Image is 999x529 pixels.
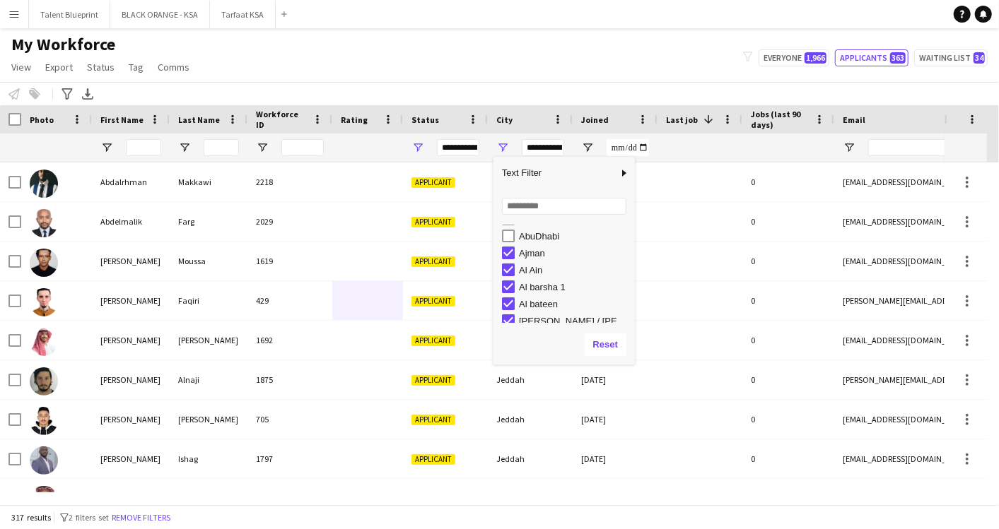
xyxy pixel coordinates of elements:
input: First Name Filter Input [126,139,161,156]
button: Open Filter Menu [256,141,269,154]
img: Abdulaziz Abdullah [30,328,58,356]
div: 1693 [247,479,332,518]
div: 0 [742,360,834,399]
img: Abdulaziz Ishag [30,446,58,475]
div: [PERSON_NAME] [92,242,170,280]
span: Applicant [411,415,455,425]
div: الرياض [488,202,573,241]
div: 0 [742,479,834,518]
div: Makkawi [170,162,247,201]
div: SAEED [170,479,247,518]
div: Ajman [519,248,631,258]
span: 34 [974,52,985,64]
span: Email [843,114,865,125]
span: Applicant [411,177,455,188]
div: Column Filter [493,157,635,364]
div: [PERSON_NAME] [92,321,170,359]
div: Al Ain [488,242,573,280]
div: Jeddah [488,439,573,478]
div: [DATE] [573,400,658,439]
div: 0 [742,439,834,478]
div: [DATE] [573,439,658,478]
div: Al Ain [519,265,631,275]
div: 0 [742,400,834,439]
span: Export [45,61,73,73]
div: 1619 [247,242,332,280]
div: [DATE] [573,479,658,518]
span: My Workforce [11,34,115,55]
span: Applicant [411,217,455,227]
a: View [6,58,37,76]
input: Joined Filter Input [607,139,649,156]
span: Photo [30,114,54,125]
div: [PERSON_NAME] / [PERSON_NAME] [519,316,631,326]
div: [PERSON_NAME] [92,439,170,478]
div: Jeddah [488,360,573,399]
div: Abdelmalik [92,202,170,241]
span: Applicant [411,335,455,346]
span: 2 filters set [69,512,109,523]
span: Tag [129,61,144,73]
a: Export [40,58,78,76]
button: Waiting list34 [914,49,988,66]
button: Open Filter Menu [581,141,594,154]
div: Sharjah [488,281,573,320]
button: Applicants363 [835,49,909,66]
span: Text Filter [493,161,618,185]
div: Farg [170,202,247,241]
img: Abdelmalik Farg [30,209,58,237]
span: Joined [581,114,609,125]
div: Jeddah [488,400,573,439]
span: Last job [666,114,698,125]
span: City [496,114,513,125]
span: Comms [158,61,189,73]
div: 0 [742,202,834,241]
div: AbuDhabi [519,231,631,242]
div: الرياض [488,479,573,518]
div: [PERSON_NAME] [92,360,170,399]
span: Workforce ID [256,109,307,130]
input: Workforce ID Filter Input [281,139,324,156]
app-action-btn: Advanced filters [59,85,76,102]
div: 0 [742,242,834,280]
img: Abdulaziz Hasan [30,407,58,435]
span: View [11,61,31,73]
div: [PERSON_NAME] [170,400,247,439]
img: ABDULJABBAR SAEED [30,486,58,514]
span: Status [411,114,439,125]
span: 363 [890,52,906,64]
div: [PERSON_NAME] [92,281,170,320]
span: Rating [341,114,368,125]
div: ABDULJABBAR [92,479,170,518]
div: [GEOGRAPHIC_DATA] [488,321,573,359]
button: Talent Blueprint [29,1,110,28]
div: 0 [742,321,834,359]
a: Status [81,58,120,76]
span: Applicant [411,256,455,267]
button: Open Filter Menu [843,141,855,154]
div: [DATE] [573,360,658,399]
div: 0 [742,281,834,320]
div: 2218 [247,162,332,201]
span: 1,966 [805,52,826,64]
button: Tarfaat KSA [210,1,276,28]
div: 1797 [247,439,332,478]
img: Abdelrahman Moussa [30,249,58,277]
span: Last Name [178,114,220,125]
div: Faqiri [170,281,247,320]
button: Open Filter Menu [496,141,509,154]
button: Everyone1,966 [759,49,829,66]
div: 0 [742,162,834,201]
div: [PERSON_NAME] [170,321,247,359]
app-action-btn: Export XLSX [79,85,96,102]
div: Al bateen [519,299,631,309]
span: Jobs (last 90 days) [751,109,809,130]
div: 1692 [247,321,332,359]
div: [PERSON_NAME] [92,400,170,439]
span: Applicant [411,375,455,386]
img: Abdulaziz Alnaji [30,367,58,396]
div: 1875 [247,360,332,399]
img: Abdalrhman Makkawi [30,170,58,198]
div: Alnaji [170,360,247,399]
div: 705 [247,400,332,439]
